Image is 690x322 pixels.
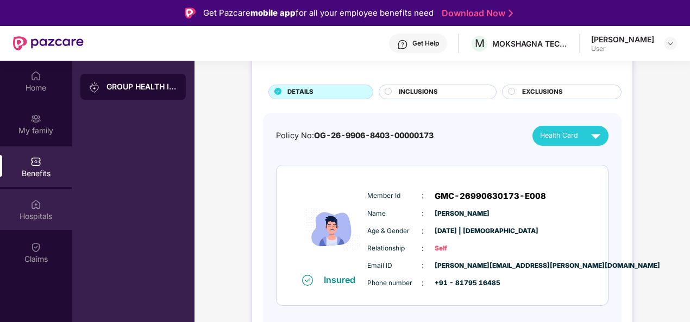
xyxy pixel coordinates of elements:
div: MOKSHAGNA TECHNOLOGIES PRIVATE LIMITED [492,38,568,49]
span: [DATE] | [DEMOGRAPHIC_DATA] [435,226,489,236]
img: svg+xml;base64,PHN2ZyBpZD0iQmVuZWZpdHMiIHhtbG5zPSJodHRwOi8vd3d3LnczLm9yZy8yMDAwL3N2ZyIgd2lkdGg9Ij... [30,156,41,167]
span: Member Id [367,191,422,201]
img: svg+xml;base64,PHN2ZyB4bWxucz0iaHR0cDovL3d3dy53My5vcmcvMjAwMC9zdmciIHdpZHRoPSIxNiIgaGVpZ2h0PSIxNi... [302,275,313,286]
div: Insured [324,274,362,285]
span: : [422,208,424,220]
span: [PERSON_NAME][EMAIL_ADDRESS][PERSON_NAME][DOMAIN_NAME] [435,261,489,271]
span: : [422,260,424,272]
div: GROUP HEALTH INSURANCE [106,81,177,92]
span: : [422,190,424,202]
img: svg+xml;base64,PHN2ZyB3aWR0aD0iMjAiIGhlaWdodD0iMjAiIHZpZXdCb3g9IjAgMCAyMCAyMCIgZmlsbD0ibm9uZSIgeG... [30,113,41,124]
span: Phone number [367,278,422,288]
img: svg+xml;base64,PHN2ZyBpZD0iQ2xhaW0iIHhtbG5zPSJodHRwOi8vd3d3LnczLm9yZy8yMDAwL3N2ZyIgd2lkdGg9IjIwIi... [30,242,41,253]
img: svg+xml;base64,PHN2ZyBpZD0iSG9tZSIgeG1sbnM9Imh0dHA6Ly93d3cudzMub3JnLzIwMDAvc3ZnIiB3aWR0aD0iMjAiIG... [30,70,41,81]
img: icon [299,184,365,274]
span: +91 - 81795 16485 [435,278,489,288]
div: [PERSON_NAME] [591,34,654,44]
span: : [422,242,424,254]
img: svg+xml;base64,PHN2ZyBpZD0iSGVscC0zMngzMiIgeG1sbnM9Imh0dHA6Ly93d3cudzMub3JnLzIwMDAvc3ZnIiB3aWR0aD... [397,39,408,50]
div: Get Pazcare for all your employee benefits need [203,7,434,20]
img: svg+xml;base64,PHN2ZyB3aWR0aD0iMjAiIGhlaWdodD0iMjAiIHZpZXdCb3g9IjAgMCAyMCAyMCIgZmlsbD0ibm9uZSIgeG... [89,82,100,93]
img: svg+xml;base64,PHN2ZyB4bWxucz0iaHR0cDovL3d3dy53My5vcmcvMjAwMC9zdmciIHZpZXdCb3g9IjAgMCAyNCAyNCIgd2... [586,126,605,145]
span: OG-26-9906-8403-00000173 [314,131,434,140]
span: INCLUSIONS [399,87,438,97]
span: Age & Gender [367,226,422,236]
span: EXCLUSIONS [522,87,563,97]
button: Health Card [532,126,609,146]
a: Download Now [442,8,510,19]
span: M [475,37,485,50]
span: : [422,277,424,289]
span: Self [435,243,489,254]
span: DETAILS [287,87,313,97]
img: Stroke [509,8,513,19]
div: Get Help [412,39,439,48]
strong: mobile app [250,8,296,18]
span: GMC-26990630173-E008 [435,190,546,203]
img: New Pazcare Logo [13,36,84,50]
img: Logo [185,8,196,18]
span: [PERSON_NAME] [435,209,489,219]
div: Policy No: [276,130,434,142]
span: Email ID [367,261,422,271]
span: Health Card [540,130,578,141]
img: svg+xml;base64,PHN2ZyBpZD0iSG9zcGl0YWxzIiB4bWxucz0iaHR0cDovL3d3dy53My5vcmcvMjAwMC9zdmciIHdpZHRoPS... [30,199,41,210]
span: Relationship [367,243,422,254]
img: svg+xml;base64,PHN2ZyBpZD0iRHJvcGRvd24tMzJ4MzIiIHhtbG5zPSJodHRwOi8vd3d3LnczLm9yZy8yMDAwL3N2ZyIgd2... [666,39,675,48]
div: User [591,44,654,53]
span: : [422,225,424,237]
span: Name [367,209,422,219]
